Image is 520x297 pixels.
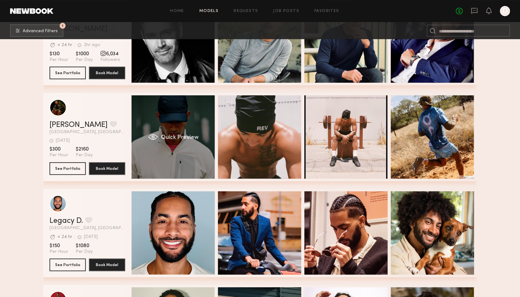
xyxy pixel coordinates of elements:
a: Legacy D. [50,217,83,225]
div: < 24 hr [57,235,72,239]
span: Followers [100,57,120,63]
span: Per Day [76,152,93,158]
a: Home [170,9,184,13]
button: Book Model [89,162,125,175]
span: $1080 [76,243,93,249]
div: 2hr ago [84,43,100,47]
span: Per Hour [50,249,68,255]
button: See Portfolio [50,162,86,175]
button: See Portfolio [50,67,86,79]
span: [GEOGRAPHIC_DATA], [GEOGRAPHIC_DATA] [50,226,125,230]
span: $300 [50,146,68,152]
button: See Portfolio [50,258,86,271]
a: D [500,6,510,16]
span: Per Day [76,249,93,255]
span: 1 [62,24,63,27]
span: $150 [50,243,68,249]
button: Book Model [89,258,125,271]
a: Job Posts [273,9,299,13]
span: Per Hour [50,57,68,63]
span: Quick Preview [161,135,199,140]
span: Advanced Filters [23,29,58,33]
a: Requests [234,9,258,13]
span: $130 [50,51,68,57]
div: < 24 hr [57,43,72,47]
a: [PERSON_NAME] [50,121,108,129]
button: 1Advanced Filters [10,24,63,37]
span: $1000 [76,51,93,57]
span: Per Day [76,57,93,63]
a: Favorites [314,9,339,13]
span: Per Hour [50,152,68,158]
span: 6,034 [100,51,120,57]
span: [GEOGRAPHIC_DATA], [GEOGRAPHIC_DATA] [50,130,125,134]
div: [DATE] [56,139,70,143]
a: Models [199,9,219,13]
button: Book Model [89,67,125,79]
div: [DATE] [84,235,98,239]
span: $2160 [76,146,93,152]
